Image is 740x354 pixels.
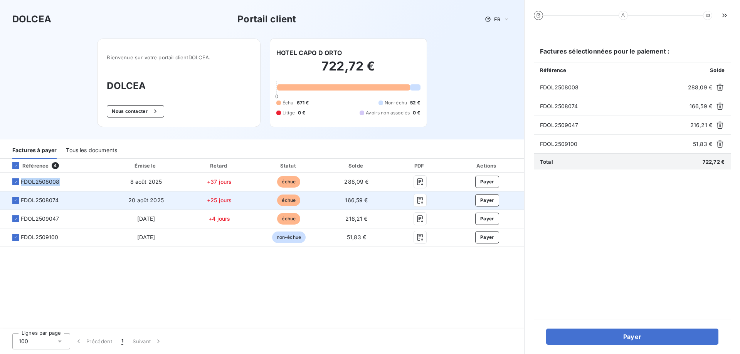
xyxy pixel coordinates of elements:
[540,140,690,148] span: FDOL2509100
[540,121,687,129] span: FDOL2509047
[283,109,295,116] span: Litige
[186,162,253,169] div: Retard
[690,121,712,129] span: 216,21 €
[117,333,128,349] button: 1
[107,54,251,60] span: Bienvenue sur votre portail client DOLCEA .
[688,84,712,91] span: 288,09 €
[137,215,155,222] span: [DATE]
[137,234,155,240] span: [DATE]
[237,12,296,26] h3: Portail client
[540,84,685,91] span: FDOL2508008
[70,333,117,349] button: Précédent
[690,102,712,110] span: 166,59 €
[12,143,57,159] div: Factures à payer
[540,102,686,110] span: FDOL2508074
[325,162,388,169] div: Solde
[534,47,731,62] h6: Factures sélectionnées pour le paiement :
[109,162,183,169] div: Émise le
[345,197,368,203] span: 166,59 €
[207,178,232,185] span: +37 jours
[275,93,278,99] span: 0
[6,162,49,169] div: Référence
[546,329,718,345] button: Payer
[540,159,553,165] span: Total
[710,67,725,73] span: Solde
[277,195,300,206] span: échue
[475,213,499,225] button: Payer
[130,178,162,185] span: 8 août 2025
[52,162,59,169] span: 4
[256,162,321,169] div: Statut
[475,176,499,188] button: Payer
[107,79,251,93] h3: DOLCEA
[21,178,60,186] span: FDOL2508008
[21,215,59,223] span: FDOL2509047
[413,109,420,116] span: 0 €
[12,12,51,26] h3: DOLCEA
[344,178,368,185] span: 288,09 €
[107,105,164,117] button: Nous contacter
[540,67,566,73] span: Référence
[392,162,449,169] div: PDF
[128,333,167,349] button: Suivant
[385,99,407,106] span: Non-échu
[452,162,523,169] div: Actions
[475,231,499,243] button: Payer
[297,99,309,106] span: 671 €
[207,197,232,203] span: +25 jours
[475,194,499,206] button: Payer
[121,337,123,345] span: 1
[276,59,420,82] h2: 722,72 €
[272,232,306,243] span: non-échue
[703,159,725,165] span: 722,72 €
[277,176,300,188] span: échue
[21,196,59,204] span: FDOL2508074
[21,233,59,241] span: FDOL2509100
[494,16,500,22] span: FR
[128,197,164,203] span: 20 août 2025
[19,337,28,345] span: 100
[298,109,305,116] span: 0 €
[277,213,300,225] span: échue
[693,140,712,148] span: 51,83 €
[276,48,342,57] h6: HOTEL CAPO D ORTO
[410,99,420,106] span: 52 €
[209,215,230,222] span: +4 jours
[345,215,367,222] span: 216,21 €
[366,109,410,116] span: Avoirs non associés
[347,234,366,240] span: 51,83 €
[283,99,294,106] span: Échu
[66,143,117,159] div: Tous les documents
